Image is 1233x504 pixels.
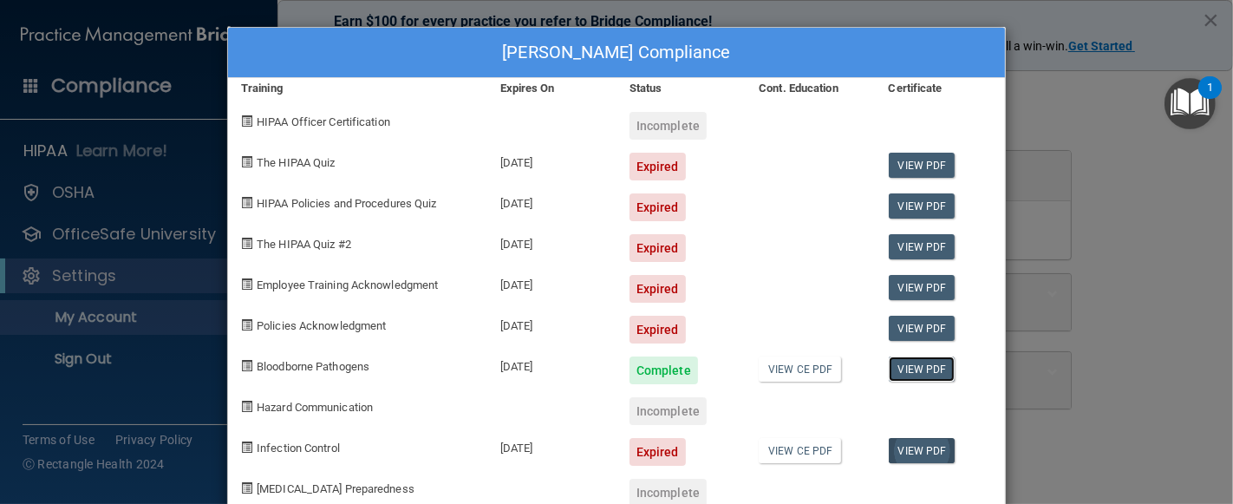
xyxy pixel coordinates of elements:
[257,401,373,414] span: Hazard Communication
[630,397,707,425] div: Incomplete
[1207,88,1213,110] div: 1
[487,140,616,180] div: [DATE]
[257,156,335,169] span: The HIPAA Quiz
[630,275,686,303] div: Expired
[487,78,616,99] div: Expires On
[630,193,686,221] div: Expired
[630,153,686,180] div: Expired
[257,360,369,373] span: Bloodborne Pathogens
[630,112,707,140] div: Incomplete
[889,234,956,259] a: View PDF
[487,221,616,262] div: [DATE]
[630,438,686,466] div: Expired
[889,438,956,463] a: View PDF
[487,425,616,466] div: [DATE]
[889,275,956,300] a: View PDF
[759,357,841,382] a: View CE PDF
[616,78,746,99] div: Status
[257,442,340,455] span: Infection Control
[630,357,698,384] div: Complete
[876,78,1005,99] div: Certificate
[630,316,686,344] div: Expired
[257,319,386,332] span: Policies Acknowledgment
[889,316,956,341] a: View PDF
[257,482,414,495] span: [MEDICAL_DATA] Preparedness
[889,357,956,382] a: View PDF
[1164,78,1216,129] button: Open Resource Center, 1 new notification
[487,180,616,221] div: [DATE]
[257,278,438,291] span: Employee Training Acknowledgment
[889,153,956,178] a: View PDF
[487,344,616,384] div: [DATE]
[228,28,1005,78] div: [PERSON_NAME] Compliance
[759,438,841,463] a: View CE PDF
[257,197,436,210] span: HIPAA Policies and Procedures Quiz
[630,234,686,262] div: Expired
[889,193,956,219] a: View PDF
[257,238,351,251] span: The HIPAA Quiz #2
[257,115,390,128] span: HIPAA Officer Certification
[487,262,616,303] div: [DATE]
[487,303,616,344] div: [DATE]
[228,78,487,99] div: Training
[746,78,875,99] div: Cont. Education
